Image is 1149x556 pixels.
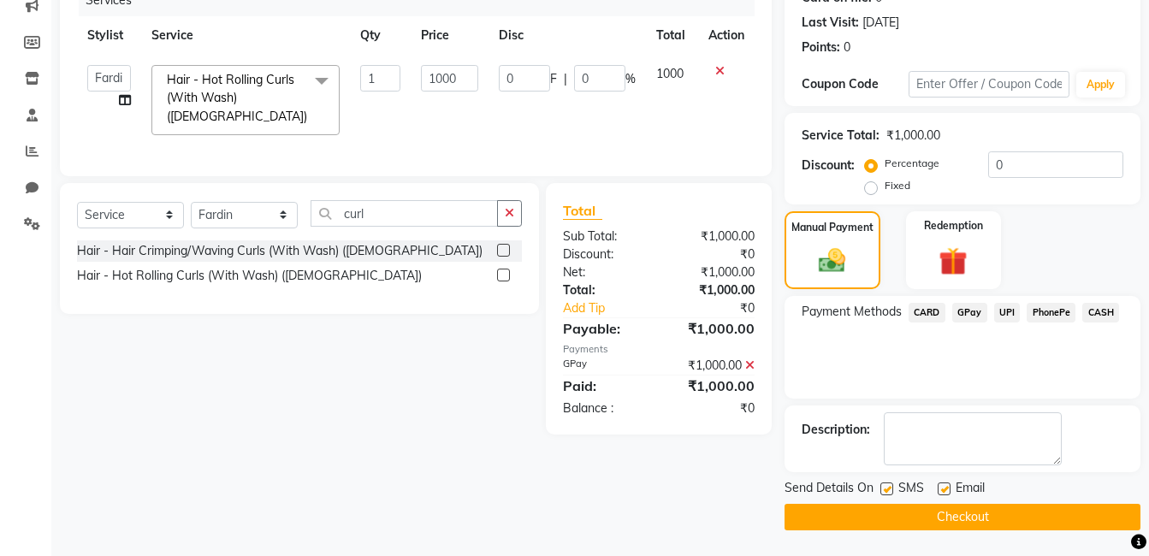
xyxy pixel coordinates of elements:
[885,178,910,193] label: Fixed
[550,318,659,339] div: Payable:
[956,479,985,500] span: Email
[909,303,945,322] span: CARD
[311,200,498,227] input: Search or Scan
[550,70,557,88] span: F
[886,127,940,145] div: ₹1,000.00
[802,75,909,93] div: Coupon Code
[810,245,854,276] img: _cash.svg
[785,504,1140,530] button: Checkout
[659,318,767,339] div: ₹1,000.00
[550,399,659,417] div: Balance :
[802,14,859,32] div: Last Visit:
[77,267,422,285] div: Hair - Hot Rolling Curls (With Wash) ([DEMOGRAPHIC_DATA])
[659,281,767,299] div: ₹1,000.00
[563,342,755,357] div: Payments
[625,70,636,88] span: %
[659,245,767,263] div: ₹0
[77,16,141,55] th: Stylist
[785,479,874,500] span: Send Details On
[802,421,870,439] div: Description:
[550,228,659,245] div: Sub Total:
[844,38,850,56] div: 0
[167,72,307,124] span: Hair - Hot Rolling Curls (With Wash) ([DEMOGRAPHIC_DATA])
[659,399,767,417] div: ₹0
[802,127,880,145] div: Service Total:
[550,245,659,263] div: Discount:
[802,157,855,174] div: Discount:
[1082,303,1119,322] span: CASH
[802,303,902,321] span: Payment Methods
[489,16,646,55] th: Disc
[659,228,767,245] div: ₹1,000.00
[677,299,767,317] div: ₹0
[659,376,767,396] div: ₹1,000.00
[930,244,976,279] img: _gift.svg
[550,357,659,375] div: GPay
[1076,72,1125,98] button: Apply
[77,242,483,260] div: Hair - Hair Crimping/Waving Curls (With Wash) ([DEMOGRAPHIC_DATA])
[659,357,767,375] div: ₹1,000.00
[802,38,840,56] div: Points:
[698,16,755,55] th: Action
[791,220,874,235] label: Manual Payment
[646,16,698,55] th: Total
[862,14,899,32] div: [DATE]
[550,263,659,281] div: Net:
[350,16,411,55] th: Qty
[563,202,602,220] span: Total
[550,376,659,396] div: Paid:
[307,109,315,124] a: x
[1027,303,1075,322] span: PhonePe
[952,303,987,322] span: GPay
[656,66,684,81] span: 1000
[141,16,350,55] th: Service
[909,71,1069,98] input: Enter Offer / Coupon Code
[898,479,924,500] span: SMS
[550,299,677,317] a: Add Tip
[411,16,489,55] th: Price
[550,281,659,299] div: Total:
[659,263,767,281] div: ₹1,000.00
[564,70,567,88] span: |
[885,156,939,171] label: Percentage
[924,218,983,234] label: Redemption
[994,303,1021,322] span: UPI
